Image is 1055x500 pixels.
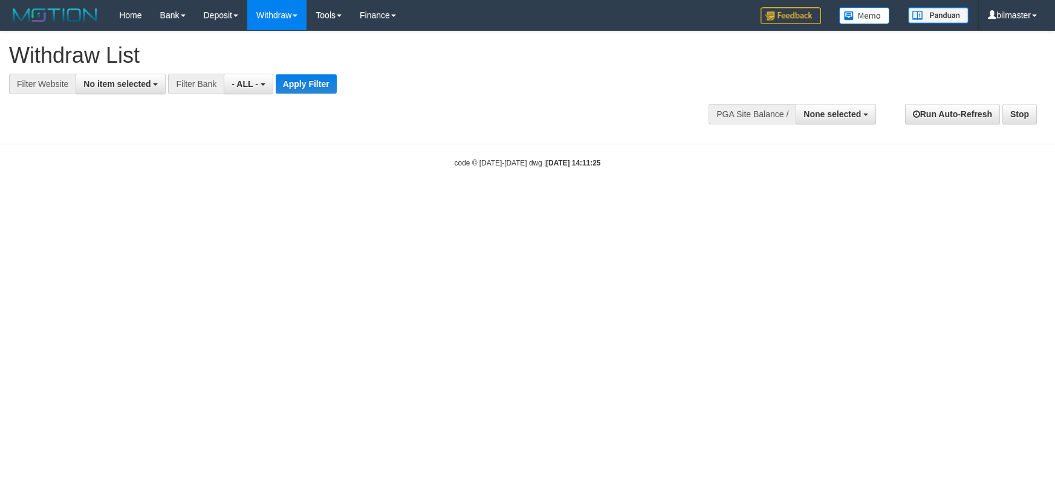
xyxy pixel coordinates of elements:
img: Button%20Memo.svg [839,7,890,24]
button: None selected [796,104,876,124]
img: MOTION_logo.png [9,6,101,24]
span: No item selected [83,79,151,89]
button: Apply Filter [276,74,337,94]
span: None selected [803,109,861,119]
a: Run Auto-Refresh [905,104,1000,124]
div: Filter Website [9,74,76,94]
img: Feedback.jpg [761,7,821,24]
div: PGA Site Balance / [709,104,796,124]
button: - ALL - [224,74,273,94]
button: No item selected [76,74,166,94]
img: panduan.png [908,7,969,24]
span: - ALL - [232,79,258,89]
a: Stop [1002,104,1037,124]
small: code © [DATE]-[DATE] dwg | [455,159,601,167]
h1: Withdraw List [9,43,691,68]
div: Filter Bank [168,74,224,94]
strong: [DATE] 14:11:25 [546,159,600,167]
